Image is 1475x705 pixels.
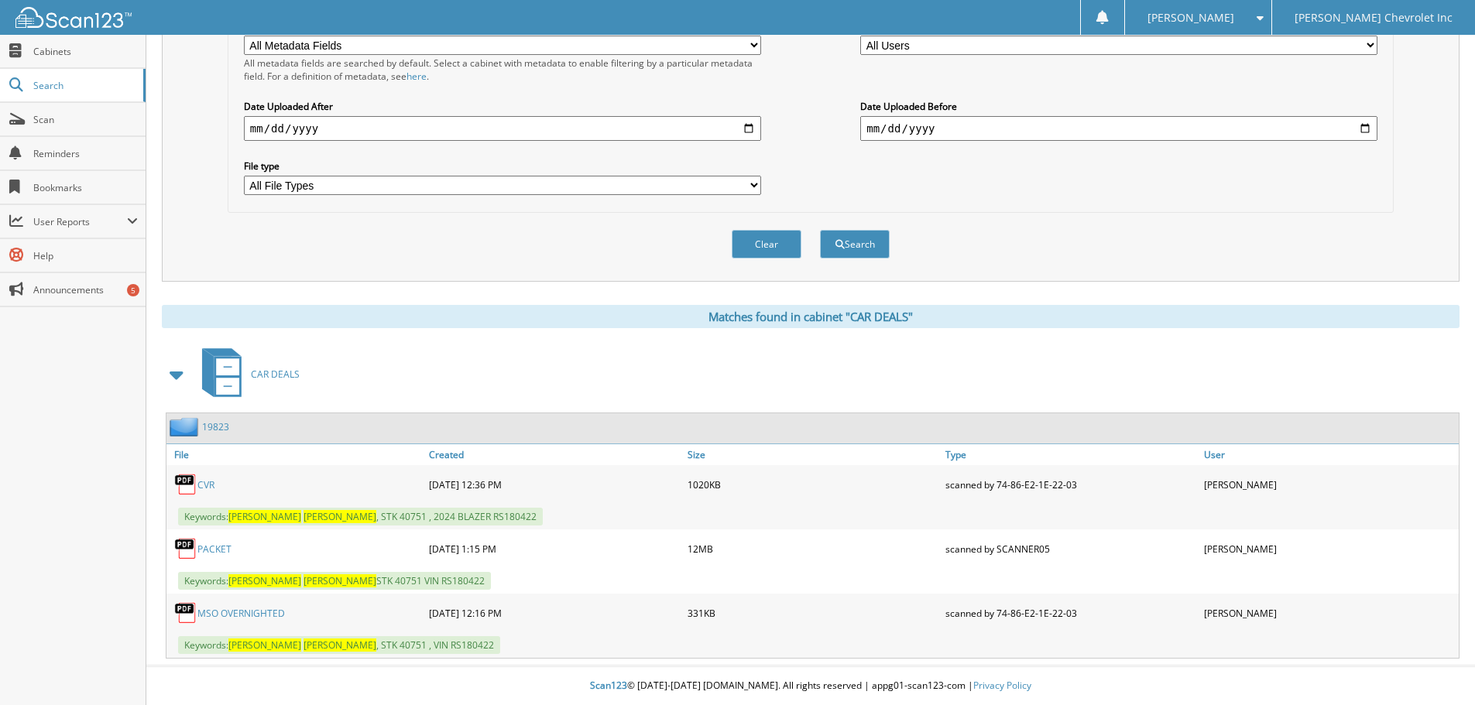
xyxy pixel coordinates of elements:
[590,679,627,692] span: Scan123
[228,574,301,587] span: [PERSON_NAME]
[1398,631,1475,705] iframe: Chat Widget
[33,79,135,92] span: Search
[425,533,684,564] div: [DATE] 1:15 PM
[162,305,1460,328] div: Matches found in cabinet "CAR DEALS"
[425,597,684,628] div: [DATE] 12:16 PM
[174,537,197,560] img: PDF.png
[942,469,1200,500] div: scanned by 74-86-E2-1E-22-03
[860,100,1377,113] label: Date Uploaded Before
[15,7,132,28] img: scan123-logo-white.svg
[178,508,543,525] span: Keywords: , STK 40751 , 2024 BLAZER RS180422
[197,607,285,620] a: MSO OVERNIGHTED
[1295,13,1453,22] span: [PERSON_NAME] Chevrolet Inc
[178,572,491,590] span: Keywords: STK 40751 VIN RS180422
[973,679,1031,692] a: Privacy Policy
[304,510,376,523] span: [PERSON_NAME]
[942,444,1200,465] a: Type
[942,533,1200,564] div: scanned by SCANNER05
[304,638,376,652] span: [PERSON_NAME]
[170,417,202,436] img: folder2.png
[228,638,301,652] span: [PERSON_NAME]
[1200,444,1459,465] a: User
[166,444,425,465] a: File
[732,230,801,258] button: Clear
[304,574,376,587] span: [PERSON_NAME]
[684,533,942,564] div: 12MB
[197,478,214,491] a: CVR
[197,542,232,556] a: PACKET
[406,70,427,83] a: here
[33,45,138,58] span: Cabinets
[244,56,761,83] div: All metadata fields are searched by default. Select a cabinet with metadata to enable filtering b...
[174,473,197,496] img: PDF.png
[942,597,1200,628] div: scanned by 74-86-E2-1E-22-03
[146,667,1475,705] div: © [DATE]-[DATE] [DOMAIN_NAME]. All rights reserved | appg01-scan123-com |
[820,230,890,258] button: Search
[244,159,761,173] label: File type
[228,510,301,523] span: [PERSON_NAME]
[684,444,942,465] a: Size
[860,116,1377,141] input: end
[1200,469,1459,500] div: [PERSON_NAME]
[1200,597,1459,628] div: [PERSON_NAME]
[193,344,300,405] a: CAR DEALS
[684,469,942,500] div: 1020KB
[684,597,942,628] div: 331KB
[425,469,684,500] div: [DATE] 12:36 PM
[127,284,139,296] div: 5
[33,113,138,126] span: Scan
[33,181,138,194] span: Bookmarks
[244,116,761,141] input: start
[33,215,127,228] span: User Reports
[33,283,138,296] span: Announcements
[178,636,500,654] span: Keywords: , STK 40751 , VIN RS180422
[174,601,197,625] img: PDF.png
[33,249,138,262] span: Help
[202,420,229,433] a: 19823
[244,100,761,113] label: Date Uploaded After
[251,368,300,381] span: CAR DEALS
[1200,533,1459,564] div: [PERSON_NAME]
[1147,13,1234,22] span: [PERSON_NAME]
[33,147,138,160] span: Reminders
[425,444,684,465] a: Created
